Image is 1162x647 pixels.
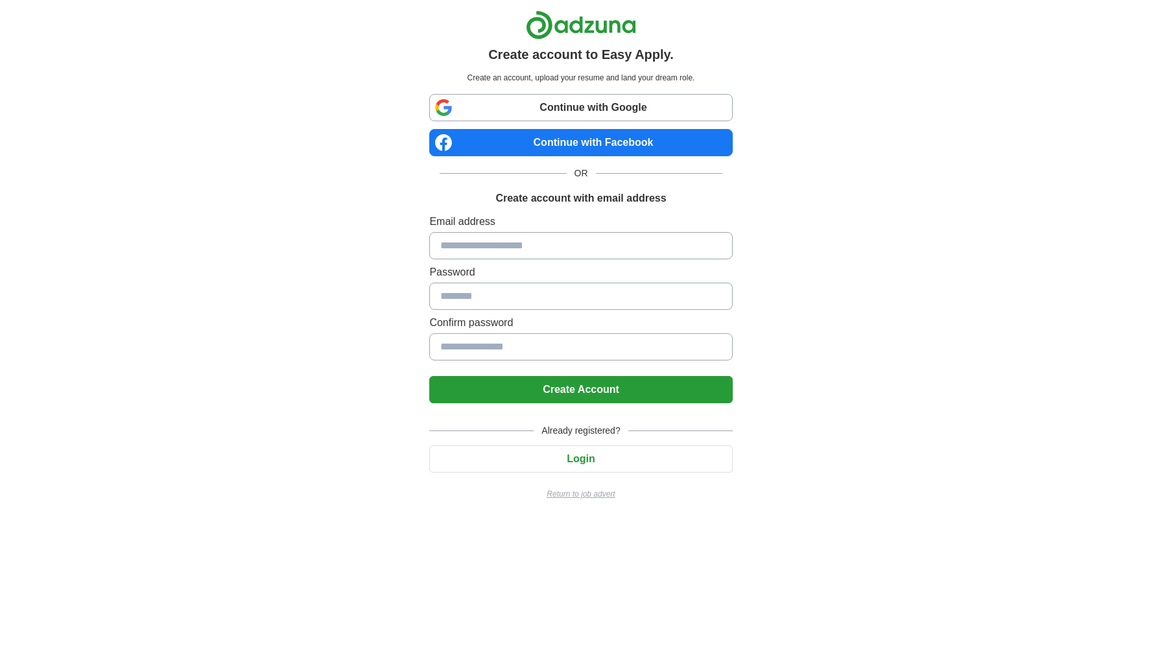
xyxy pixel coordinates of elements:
h1: Create account to Easy Apply. [488,45,674,64]
span: Already registered? [534,424,628,438]
h1: Create account with email address [495,191,666,206]
a: Return to job advert [429,488,732,500]
span: OR [567,167,596,180]
p: Create an account, upload your resume and land your dream role. [432,72,729,84]
a: Continue with Facebook [429,129,732,156]
label: Password [429,265,732,280]
button: Login [429,445,732,473]
label: Email address [429,214,732,229]
a: Continue with Google [429,94,732,121]
label: Confirm password [429,315,732,331]
img: Adzuna logo [526,10,636,40]
a: Login [429,453,732,464]
button: Create Account [429,376,732,403]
